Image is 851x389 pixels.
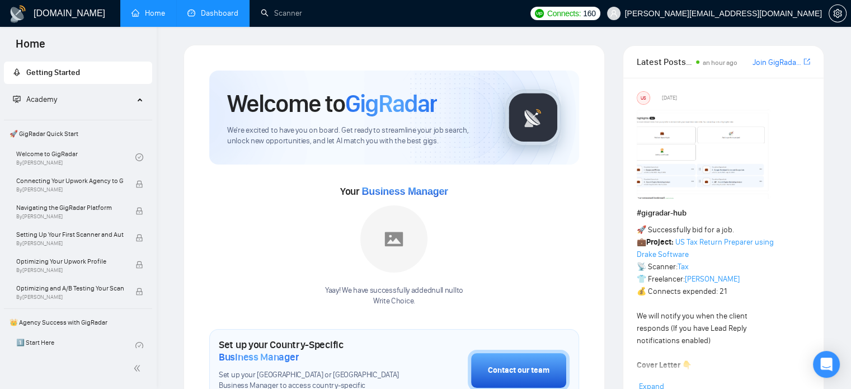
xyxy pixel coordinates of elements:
img: logo [9,5,27,23]
span: rocket [13,68,21,76]
span: By [PERSON_NAME] [16,294,124,301]
h1: # gigradar-hub [637,207,810,219]
span: lock [135,207,143,215]
span: Setting Up Your First Scanner and Auto-Bidder [16,229,124,240]
strong: Cover Letter 👇 [637,360,692,370]
a: US Tax Return Preparer using Drake Software [637,237,774,259]
span: 👑 Agency Success with GigRadar [5,311,151,334]
span: export [803,57,810,66]
span: Academy [26,95,57,104]
span: lock [135,261,143,269]
a: 1️⃣ Start Here [16,334,135,358]
strong: Project: [646,237,674,247]
span: Business Manager [219,351,299,363]
h1: Welcome to [227,88,437,119]
span: Home [7,36,54,59]
img: placeholder.png [360,205,427,273]
span: check-circle [135,342,143,350]
span: By [PERSON_NAME] [16,186,124,193]
a: setting [829,9,847,18]
h1: Set up your Country-Specific [219,339,412,363]
span: 160 [583,7,595,20]
span: We're excited to have you on board. Get ready to streamline your job search, unlock new opportuni... [227,125,487,147]
span: By [PERSON_NAME] [16,213,124,220]
p: Write Choice . [325,296,463,307]
a: dashboardDashboard [187,8,238,18]
span: Connects: [547,7,581,20]
span: Academy [13,95,57,104]
a: searchScanner [261,8,302,18]
span: By [PERSON_NAME] [16,267,124,274]
span: lock [135,288,143,296]
a: [PERSON_NAME] [685,274,740,284]
span: lock [135,234,143,242]
span: check-circle [135,153,143,161]
span: fund-projection-screen [13,95,21,103]
span: [DATE] [662,93,677,103]
div: Contact our team [488,364,549,377]
span: an hour ago [703,59,737,67]
a: Welcome to GigRadarBy[PERSON_NAME] [16,145,135,170]
div: US [637,92,650,104]
button: setting [829,4,847,22]
span: 🚀 GigRadar Quick Start [5,123,151,145]
span: By [PERSON_NAME] [16,240,124,247]
span: double-left [133,363,144,374]
span: GigRadar [345,88,437,119]
span: Connecting Your Upwork Agency to GigRadar [16,175,124,186]
div: Yaay! We have successfully added null null to [325,285,463,307]
li: Getting Started [4,62,152,84]
span: Your [340,185,448,198]
span: Business Manager [361,186,448,197]
span: Latest Posts from the GigRadar Community [637,55,693,69]
span: Optimizing Your Upwork Profile [16,256,124,267]
span: Navigating the GigRadar Platform [16,202,124,213]
span: Getting Started [26,68,80,77]
img: F09354QB7SM-image.png [637,109,771,199]
div: Open Intercom Messenger [813,351,840,378]
span: setting [829,9,846,18]
a: Join GigRadar Slack Community [753,57,801,69]
img: upwork-logo.png [535,9,544,18]
span: user [610,10,618,17]
a: homeHome [131,8,165,18]
span: Optimizing and A/B Testing Your Scanner for Better Results [16,283,124,294]
a: export [803,57,810,67]
a: Tax [678,262,689,271]
span: lock [135,180,143,188]
img: gigradar-logo.png [505,90,561,146]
